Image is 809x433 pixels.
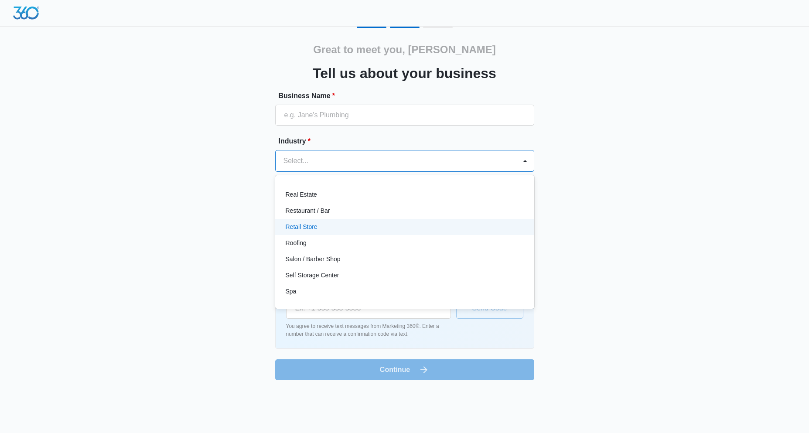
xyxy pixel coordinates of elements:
p: You agree to receive text messages from Marketing 360®. Enter a number that can receive a confirm... [286,322,451,338]
h2: Great to meet you, [PERSON_NAME] [313,42,496,58]
h3: Tell us about your business [313,63,496,84]
label: Industry [279,136,538,147]
p: Restaurant / Bar [286,206,330,215]
p: Real Estate [286,190,317,199]
p: Roofing [286,239,307,248]
p: Salon / Barber Shop [286,255,341,264]
p: Spa [286,287,297,296]
p: Self Storage Center [286,271,339,280]
label: Business Name [279,91,538,101]
p: Retail Store [286,222,317,232]
input: e.g. Jane's Plumbing [275,105,534,126]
